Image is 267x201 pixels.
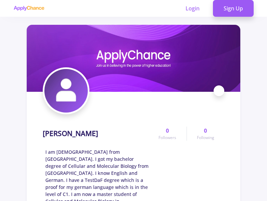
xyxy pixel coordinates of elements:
[43,129,98,138] h1: [PERSON_NAME]
[44,69,88,113] img: Kasra Kermanshahchiavatar
[197,135,214,141] span: Following
[204,127,207,135] span: 0
[187,127,224,141] a: 0Following
[27,25,240,92] img: Kasra Kermanshahchicover image
[166,127,169,135] span: 0
[159,135,176,141] span: Followers
[13,6,44,11] img: applychance logo text only
[149,127,186,141] a: 0Followers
